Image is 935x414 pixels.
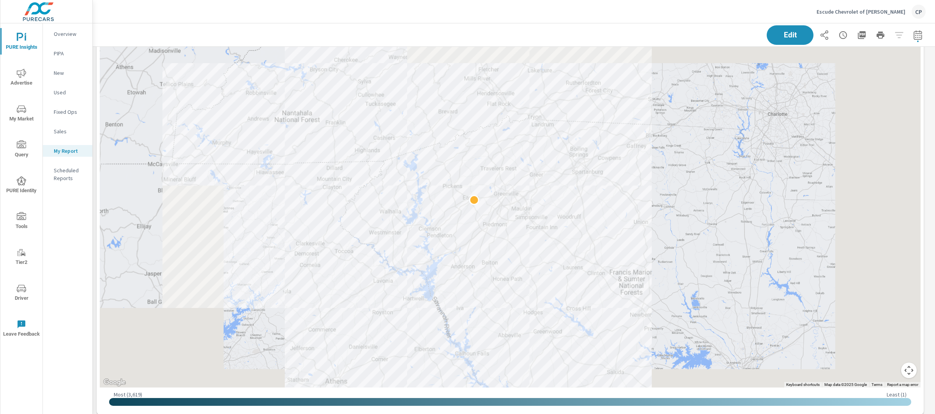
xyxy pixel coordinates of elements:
[3,104,40,124] span: My Market
[43,48,92,59] div: PIPA
[910,27,926,43] button: Select Date Range
[817,8,905,15] p: Escude Chevrolet of [PERSON_NAME]
[887,391,907,398] p: Least ( 1 )
[817,27,832,43] button: Share Report
[3,212,40,231] span: Tools
[3,248,40,267] span: Tier2
[54,50,86,57] p: PIPA
[887,382,918,387] a: Report a map error
[54,127,86,135] p: Sales
[767,25,813,45] button: Edit
[43,106,92,118] div: Fixed Ops
[54,69,86,77] p: New
[114,391,142,398] p: Most ( 3,619 )
[3,176,40,195] span: PURE Identity
[871,382,882,387] a: Terms
[43,126,92,137] div: Sales
[43,145,92,157] div: My Report
[912,5,926,19] div: CP
[54,166,86,182] p: Scheduled Reports
[774,32,806,39] span: Edit
[3,33,40,52] span: PURE Insights
[54,88,86,96] p: Used
[786,382,820,387] button: Keyboard shortcuts
[43,28,92,40] div: Overview
[901,363,917,378] button: Map camera controls
[0,23,42,346] div: nav menu
[3,320,40,339] span: Leave Feedback
[54,30,86,38] p: Overview
[824,382,867,387] span: Map data ©2025 Google
[43,87,92,98] div: Used
[43,67,92,79] div: New
[3,69,40,88] span: Advertise
[54,108,86,116] p: Fixed Ops
[102,377,127,387] a: Open this area in Google Maps (opens a new window)
[43,165,92,184] div: Scheduled Reports
[854,27,870,43] button: "Export Report to PDF"
[102,377,127,387] img: Google
[873,27,888,43] button: Print Report
[3,140,40,159] span: Query
[54,147,86,155] p: My Report
[3,284,40,303] span: Driver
